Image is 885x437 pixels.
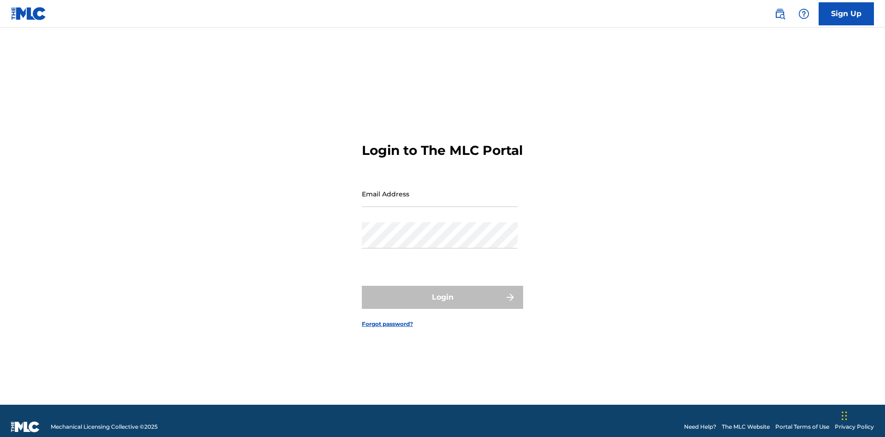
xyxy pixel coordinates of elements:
a: Forgot password? [362,320,413,328]
span: Mechanical Licensing Collective © 2025 [51,423,158,431]
img: help [798,8,809,19]
img: logo [11,421,40,432]
a: Sign Up [819,2,874,25]
div: Help [795,5,813,23]
h3: Login to The MLC Portal [362,142,523,159]
a: Privacy Policy [835,423,874,431]
div: Drag [842,402,847,430]
a: Public Search [771,5,789,23]
iframe: Chat Widget [839,393,885,437]
a: Need Help? [684,423,716,431]
img: search [774,8,785,19]
a: The MLC Website [722,423,770,431]
a: Portal Terms of Use [775,423,829,431]
img: MLC Logo [11,7,47,20]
